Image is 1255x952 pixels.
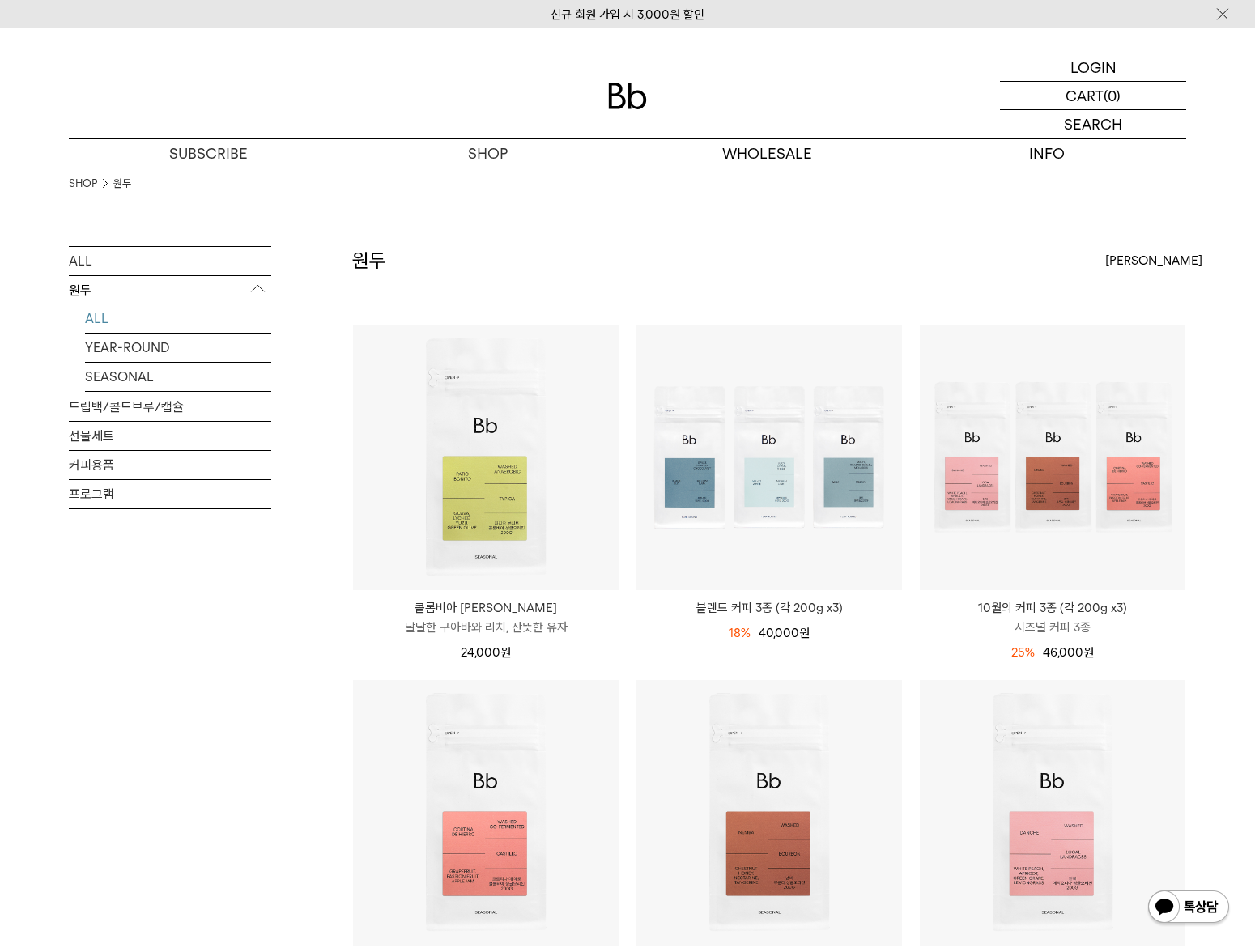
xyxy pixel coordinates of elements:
[1000,82,1186,110] a: CART (0)
[920,618,1185,637] p: 시즈널 커피 3종
[907,139,1186,168] p: INFO
[85,334,271,362] a: YEAR-ROUND
[348,139,627,168] a: SHOP
[353,680,619,946] img: 콜롬비아 코르티나 데 예로
[627,139,907,168] p: WHOLESALE
[920,680,1185,946] img: 에티오피아 단체
[500,645,511,660] span: 원
[69,176,97,192] a: SHOP
[636,598,902,618] a: 블렌드 커피 3종 (각 200g x3)
[636,680,902,946] img: 부룬디 넴바
[353,325,619,590] img: 콜롬비아 파티오 보니토
[1066,82,1104,109] p: CART
[85,363,271,391] a: SEASONAL
[1104,82,1121,109] p: (0)
[353,598,619,618] p: 콜롬비아 [PERSON_NAME]
[69,422,271,450] a: 선물세트
[353,598,619,637] a: 콜롬비아 [PERSON_NAME] 달달한 구아바와 리치, 산뜻한 유자
[113,176,131,192] a: 원두
[461,645,511,660] span: 24,000
[920,598,1185,618] p: 10월의 커피 3종 (각 200g x3)
[69,139,348,168] a: SUBSCRIBE
[1083,645,1094,660] span: 원
[920,598,1185,637] a: 10월의 커피 3종 (각 200g x3) 시즈널 커피 3종
[69,276,271,305] p: 원두
[729,623,751,643] div: 18%
[1064,110,1122,138] p: SEARCH
[636,325,902,590] img: 블렌드 커피 3종 (각 200g x3)
[551,7,704,22] a: 신규 회원 가입 시 3,000원 할인
[608,83,647,109] img: 로고
[69,480,271,508] a: 프로그램
[1105,251,1202,270] span: [PERSON_NAME]
[1011,643,1035,662] div: 25%
[1000,53,1186,82] a: LOGIN
[69,247,271,275] a: ALL
[69,393,271,421] a: 드립백/콜드브루/캡슐
[1043,645,1094,660] span: 46,000
[920,325,1185,590] img: 10월의 커피 3종 (각 200g x3)
[85,304,271,333] a: ALL
[759,626,810,640] span: 40,000
[799,626,810,640] span: 원
[353,618,619,637] p: 달달한 구아바와 리치, 산뜻한 유자
[1070,53,1117,81] p: LOGIN
[69,451,271,479] a: 커피용품
[352,247,386,274] h2: 원두
[1147,889,1231,928] img: 카카오톡 채널 1:1 채팅 버튼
